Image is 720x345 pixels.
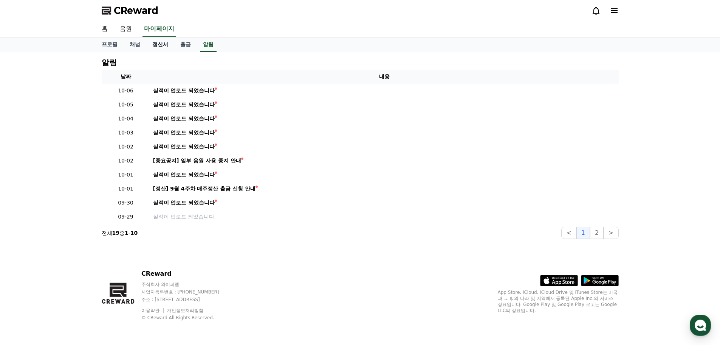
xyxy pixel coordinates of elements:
p: 10-01 [105,185,147,193]
div: 실적이 업로드 되었습니다 [153,87,215,95]
span: CReward [114,5,158,17]
th: 날짜 [102,70,150,84]
a: 실적이 업로드 되었습니다 [153,171,616,179]
h4: 알림 [102,58,117,67]
p: 10-06 [105,87,147,95]
a: 홈 [2,240,50,259]
a: 실적이 업로드 되었습니다 [153,199,616,207]
a: [정산] 9월 4주차 매주정산 출금 신청 안내 [153,185,616,193]
p: 10-01 [105,171,147,179]
a: 정산서 [146,37,174,52]
a: 실적이 업로드 되었습니다 [153,101,616,109]
span: 홈 [24,251,28,258]
a: 실적이 업로드 되었습니다 [153,129,616,137]
div: [중요공지] 일부 음원 사용 중지 안내 [153,157,241,165]
a: 알림 [200,37,217,52]
button: 2 [590,227,604,239]
th: 내용 [150,70,619,84]
a: 이용약관 [141,308,165,313]
a: 실적이 업로드 되었습니다 [153,87,616,95]
a: 음원 [114,21,138,37]
span: 설정 [117,251,126,258]
a: 실적이 업로드 되었습니다 [153,213,616,221]
strong: 19 [112,230,119,236]
a: 대화 [50,240,98,259]
p: 09-30 [105,199,147,207]
p: 사업자등록번호 : [PHONE_NUMBER] [141,289,234,295]
p: 09-29 [105,213,147,221]
p: 전체 중 - [102,229,138,237]
p: © CReward All Rights Reserved. [141,315,234,321]
a: 마이페이지 [142,21,176,37]
a: 설정 [98,240,145,259]
div: 실적이 업로드 되었습니다 [153,143,215,151]
button: < [561,227,576,239]
a: 채널 [124,37,146,52]
a: 프로필 [96,37,124,52]
a: CReward [102,5,158,17]
a: 출금 [174,37,197,52]
div: 실적이 업로드 되었습니다 [153,101,215,109]
a: 개인정보처리방침 [167,308,203,313]
button: > [604,227,618,239]
strong: 1 [125,230,129,236]
a: [중요공지] 일부 음원 사용 중지 안내 [153,157,616,165]
p: CReward [141,269,234,278]
p: 10-02 [105,143,147,151]
div: 실적이 업로드 되었습니다 [153,115,215,123]
a: 실적이 업로드 되었습니다 [153,115,616,123]
p: 주식회사 와이피랩 [141,281,234,287]
div: 실적이 업로드 되었습니다 [153,199,215,207]
a: 홈 [96,21,114,37]
strong: 10 [130,230,138,236]
div: 실적이 업로드 되었습니다 [153,129,215,137]
p: 10-02 [105,157,147,165]
p: 10-05 [105,101,147,109]
button: 1 [576,227,590,239]
p: 주소 : [STREET_ADDRESS] [141,297,234,303]
div: [정산] 9월 4주차 매주정산 출금 신청 안내 [153,185,256,193]
p: 10-04 [105,115,147,123]
div: 실적이 업로드 되었습니다 [153,171,215,179]
p: 10-03 [105,129,147,137]
p: App Store, iCloud, iCloud Drive 및 iTunes Store는 미국과 그 밖의 나라 및 지역에서 등록된 Apple Inc.의 서비스 상표입니다. Goo... [498,289,619,314]
a: 실적이 업로드 되었습니다 [153,143,616,151]
span: 대화 [69,252,78,258]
